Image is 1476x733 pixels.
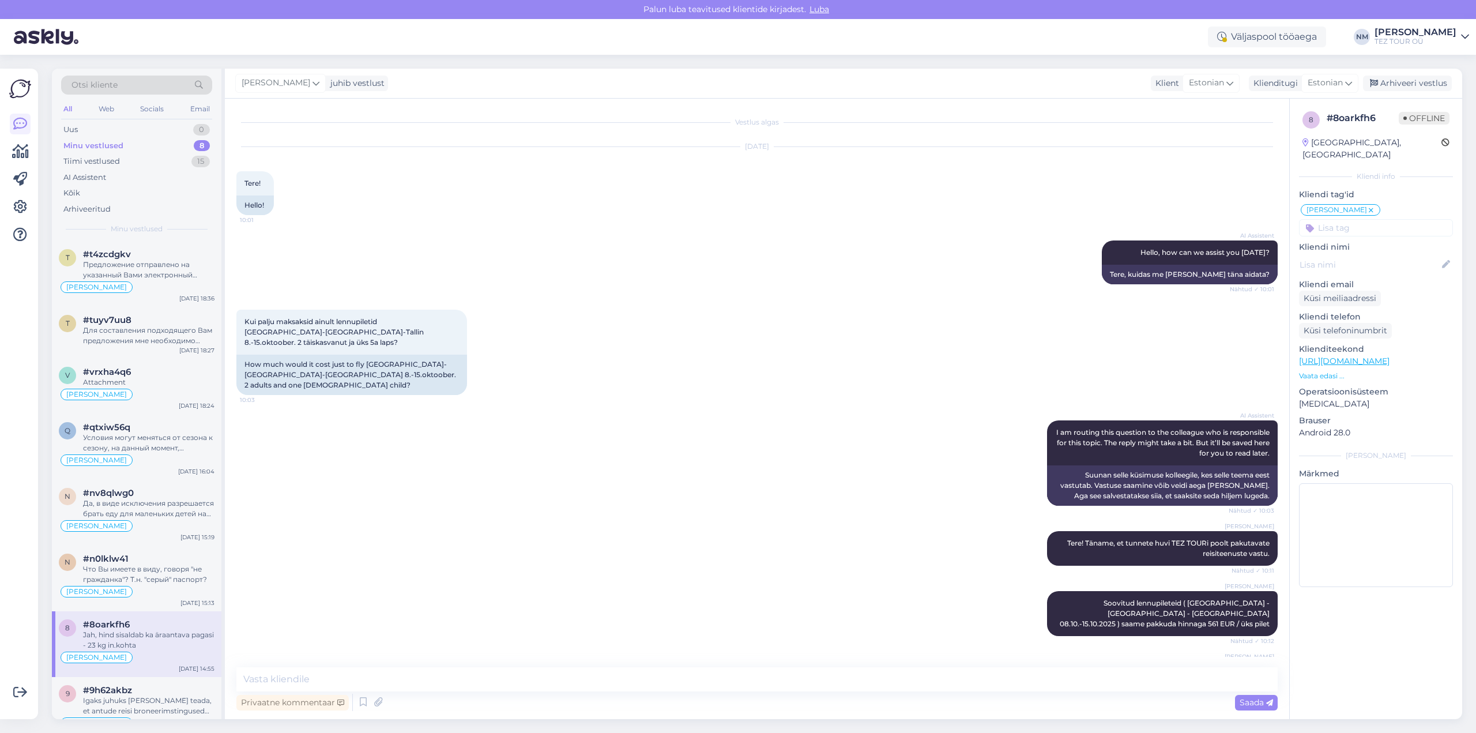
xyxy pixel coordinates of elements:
span: v [65,371,70,379]
div: Arhiveeri vestlus [1363,76,1452,91]
p: Vaata edasi ... [1299,371,1453,381]
div: Väljaspool tööaega [1208,27,1326,47]
div: Küsi meiliaadressi [1299,291,1381,306]
span: Saada [1240,697,1273,708]
div: [DATE] 18:36 [179,294,214,303]
span: [PERSON_NAME] [66,523,127,529]
div: [DATE] 16:04 [178,467,214,476]
a: [PERSON_NAME]TEZ TOUR OÜ [1375,28,1469,46]
span: [PERSON_NAME] [1306,206,1367,213]
span: [PERSON_NAME] [1225,582,1274,591]
span: #vrxha4q6 [83,367,131,377]
div: Kliendi info [1299,171,1453,182]
div: Socials [138,102,166,116]
div: # 8oarkfh6 [1327,111,1399,125]
div: Suunan selle küsimuse kolleegile, kes selle teema eest vastutab. Vastuse saamine võib veidi aega ... [1047,465,1278,506]
div: NM [1354,29,1370,45]
div: Privaatne kommentaar [236,695,349,711]
span: Otsi kliente [71,79,118,91]
span: Tere! Täname, et tunnete huvi TEZ TOURi poolt pakutavate reisiteenuste vastu. [1067,539,1271,558]
div: [PERSON_NAME] [1299,450,1453,461]
p: Brauser [1299,415,1453,427]
span: Luba [806,4,833,14]
span: #t4zcdgkv [83,249,131,260]
span: Soovitud lennupileteid ( [GEOGRAPHIC_DATA] - [GEOGRAPHIC_DATA] - [GEOGRAPHIC_DATA] 08.10.-15.10.2... [1060,599,1271,628]
div: AI Assistent [63,172,106,183]
span: Nähtud ✓ 10:01 [1230,285,1274,294]
div: Küsi telefoninumbrit [1299,323,1392,339]
span: #9h62akbz [83,685,132,696]
div: [DATE] [236,141,1278,152]
span: #n0lklw41 [83,554,129,564]
div: TEZ TOUR OÜ [1375,37,1456,46]
div: Tiimi vestlused [63,156,120,167]
div: Attachment [83,377,214,388]
p: [MEDICAL_DATA] [1299,398,1453,410]
a: [URL][DOMAIN_NAME] [1299,356,1390,366]
span: Offline [1399,112,1449,125]
p: Kliendi nimi [1299,241,1453,253]
div: 0 [193,124,210,136]
span: 10:03 [240,396,283,404]
div: Klienditugi [1249,77,1298,89]
span: Estonian [1189,77,1224,89]
span: AI Assistent [1231,411,1274,420]
div: [DATE] 15:19 [180,533,214,542]
p: Android 28.0 [1299,427,1453,439]
span: 9 [66,689,70,698]
div: Условия могут меняться от сезона к сезону, на данный момент, например, действуют условия, по кото... [83,433,214,453]
span: 10:01 [240,216,283,224]
div: 8 [194,140,210,152]
span: Kui palju maksaksid ainult lennupiletid [GEOGRAPHIC_DATA]-[GEOGRAPHIC_DATA]-Tallin 8.-15.oktoober... [244,317,426,347]
div: Klient [1151,77,1179,89]
span: Nähtud ✓ 10:12 [1230,637,1274,645]
p: Kliendi telefon [1299,311,1453,323]
span: #qtxiw56q [83,422,130,433]
div: How much would it cost just to fly [GEOGRAPHIC_DATA]-[GEOGRAPHIC_DATA]-[GEOGRAPHIC_DATA] 8.-15.ok... [236,355,467,395]
div: Tere, kuidas me [PERSON_NAME] täna aidata? [1102,265,1278,284]
div: [PERSON_NAME] [1375,28,1456,37]
span: AI Assistent [1231,231,1274,240]
span: [PERSON_NAME] [1225,652,1274,661]
div: [DATE] 18:27 [179,346,214,355]
span: Tere! [244,179,261,187]
div: All [61,102,74,116]
span: #tuyv7uu8 [83,315,131,325]
div: Kõik [63,187,80,199]
div: Что Вы имеете в виду, говоря "не гражданка"? Т.н. "серый" паспорт? [83,564,214,585]
span: [PERSON_NAME] [242,77,310,89]
p: Kliendi tag'id [1299,189,1453,201]
div: [DATE] 18:24 [179,401,214,410]
div: Arhiveeritud [63,204,111,215]
span: n [65,558,70,566]
div: Предложение отправлено на указанный Вами электронный адрес. [83,260,214,280]
span: I am routing this question to the colleague who is responsible for this topic. The reply might ta... [1056,428,1271,457]
span: [PERSON_NAME] [66,391,127,398]
span: q [65,426,70,435]
span: [PERSON_NAME] [1225,522,1274,531]
div: juhib vestlust [326,77,385,89]
div: Igaks juhuks [PERSON_NAME] teada, et antude reisi broneerimstingused erinevad tavapärasest. Lennu... [83,696,214,716]
div: Uus [63,124,78,136]
span: t [66,253,70,262]
span: 8 [65,623,70,632]
span: [PERSON_NAME] [66,654,127,661]
p: Operatsioonisüsteem [1299,386,1453,398]
div: Для составления подходящего Вам предложения мне необходимо знать: - куда, в какие даты и на сколь... [83,325,214,346]
span: Minu vestlused [111,224,163,234]
div: [DATE] 14:55 [179,664,214,673]
span: #8oarkfh6 [83,619,130,630]
div: Hello! [236,196,274,215]
input: Lisa tag [1299,219,1453,236]
span: Nähtud ✓ 10:03 [1229,506,1274,515]
div: Email [188,102,212,116]
div: Vestlus algas [236,117,1278,127]
p: Klienditeekond [1299,343,1453,355]
p: Kliendi email [1299,279,1453,291]
span: Estonian [1308,77,1343,89]
div: Да, в виде исключения разрешается брать еду для маленьких детей на борт, даже жидкую и объемом бо... [83,498,214,519]
div: Jah, hind sisaldab ka äraantava pagasi - 23 kg in.kohta [83,630,214,651]
div: [GEOGRAPHIC_DATA], [GEOGRAPHIC_DATA] [1302,137,1441,161]
span: [PERSON_NAME] [66,457,127,464]
img: Askly Logo [9,78,31,100]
